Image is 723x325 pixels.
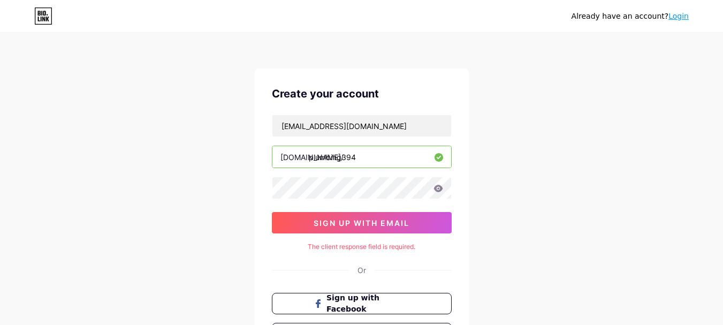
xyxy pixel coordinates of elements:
[326,292,409,315] span: Sign up with Facebook
[668,12,689,20] a: Login
[272,146,451,168] input: username
[272,242,452,252] div: The client response field is required.
[272,212,452,233] button: sign up with email
[357,264,366,276] div: Or
[272,115,451,137] input: Email
[314,218,409,228] span: sign up with email
[280,152,344,163] div: [DOMAIN_NAME]/
[272,86,452,102] div: Create your account
[572,11,689,22] div: Already have an account?
[272,293,452,314] button: Sign up with Facebook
